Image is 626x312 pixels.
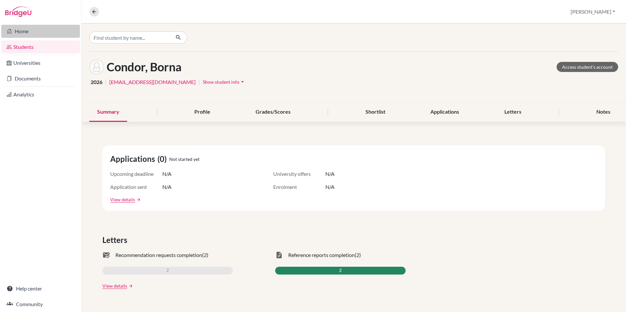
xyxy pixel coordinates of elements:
[169,156,200,163] span: Not started yet
[110,183,162,191] span: Application sent
[589,103,618,122] div: Notes
[162,170,171,178] span: N/A
[162,183,171,191] span: N/A
[273,183,325,191] span: Enrolment
[102,251,110,259] span: mark_email_read
[273,170,325,178] span: University offers
[275,251,283,259] span: task
[423,103,467,122] div: Applications
[166,267,169,275] span: 2
[102,234,130,246] span: Letters
[109,78,196,86] a: [EMAIL_ADDRESS][DOMAIN_NAME]
[239,78,246,85] i: arrow_drop_down
[358,103,393,122] div: Shortlist
[89,60,104,74] img: Borna Condor's avatar
[1,56,80,69] a: Universities
[203,79,239,85] span: Show student info
[89,103,127,122] div: Summary
[1,298,80,311] a: Community
[110,196,135,203] a: View details
[557,62,618,72] a: Access student's account
[102,282,127,289] a: View details
[1,282,80,295] a: Help center
[198,78,200,86] span: |
[288,251,355,259] span: Reference reports completion
[1,88,80,101] a: Analytics
[186,103,218,122] div: Profile
[1,40,80,53] a: Students
[127,284,133,288] a: arrow_forward
[110,170,162,178] span: Upcoming deadline
[5,7,31,17] img: Bridge-U
[568,6,618,18] button: [PERSON_NAME]
[91,78,102,86] span: 2026
[202,251,208,259] span: (2)
[325,183,335,191] span: N/A
[325,170,335,178] span: N/A
[1,25,80,38] a: Home
[115,251,202,259] span: Recommendation requests completion
[105,78,107,86] span: |
[1,72,80,85] a: Documents
[157,153,169,165] span: (0)
[248,103,298,122] div: Grades/Scores
[339,267,342,275] span: 2
[110,153,157,165] span: Applications
[355,251,361,259] span: (2)
[202,77,246,87] button: Show student infoarrow_drop_down
[89,31,170,44] input: Find student by name...
[135,197,141,202] a: arrow_forward
[497,103,529,122] div: Letters
[107,60,182,74] h1: Condor, Borna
